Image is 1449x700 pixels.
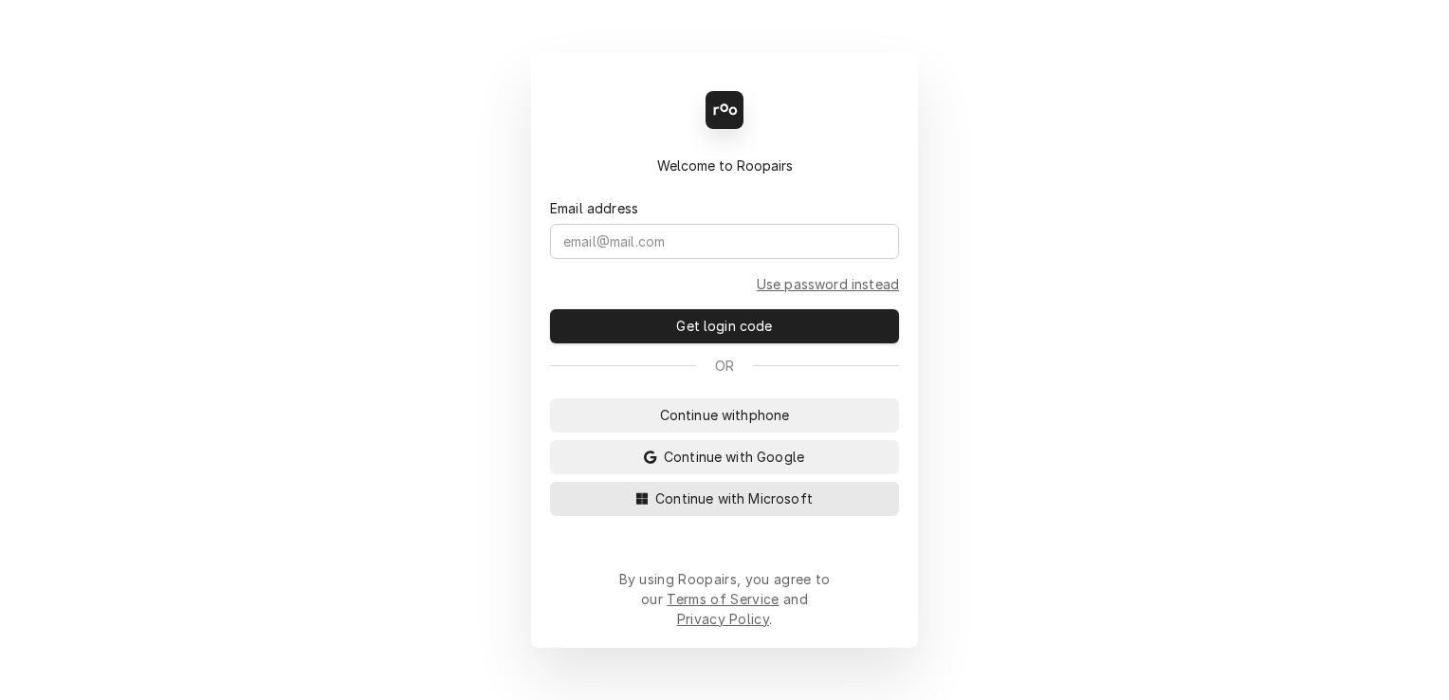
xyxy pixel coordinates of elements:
[550,482,899,516] button: Continue with Microsoft
[550,398,899,433] button: Continue withphone
[757,274,899,294] a: Go to Email and password form
[677,611,769,627] a: Privacy Policy
[618,569,831,629] div: By using Roopairs, you agree to our and .
[550,224,899,259] input: email@mail.com
[550,198,638,218] label: Email address
[550,356,899,376] div: Or
[656,405,794,425] span: Continue with phone
[667,591,779,607] a: Terms of Service
[660,447,808,467] span: Continue with Google
[651,488,816,508] span: Continue with Microsoft
[550,440,899,474] button: Continue with Google
[672,316,776,336] span: Get login code
[550,156,899,175] div: Welcome to Roopairs
[550,309,899,343] button: Get login code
